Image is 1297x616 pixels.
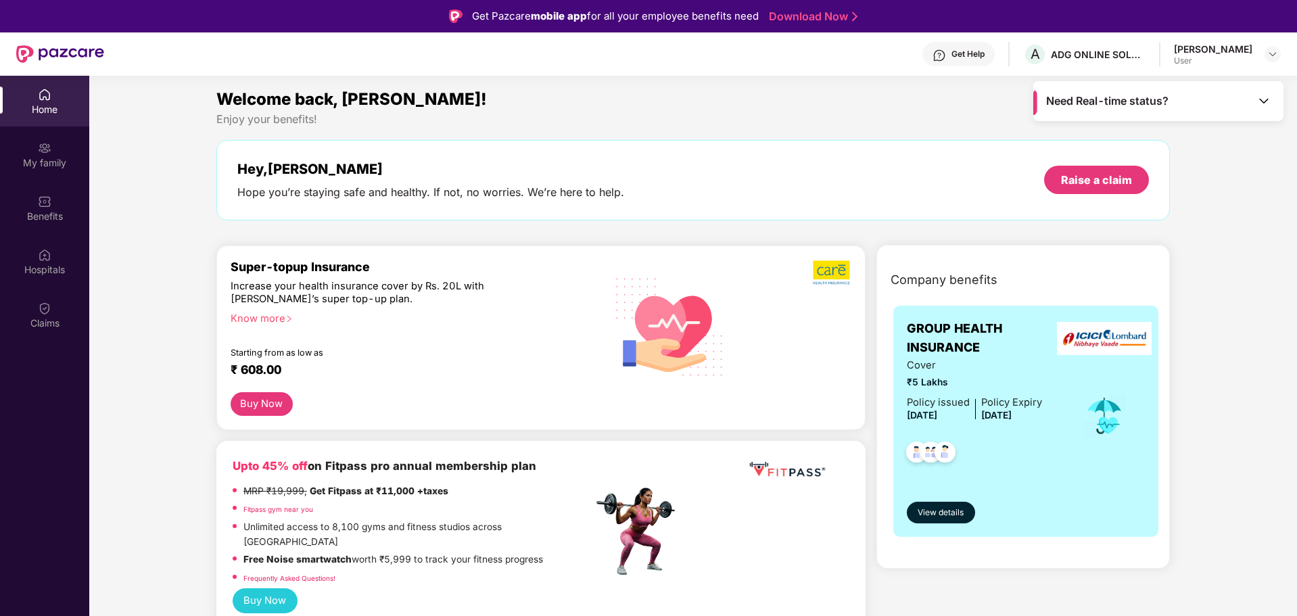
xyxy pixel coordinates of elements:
b: on Fitpass pro annual membership plan [233,459,536,473]
img: svg+xml;base64,PHN2ZyBpZD0iSG9zcGl0YWxzIiB4bWxucz0iaHR0cDovL3d3dy53My5vcmcvMjAwMC9zdmciIHdpZHRoPS... [38,248,51,262]
div: Know more [231,312,585,322]
div: Increase your health insurance cover by Rs. 20L with [PERSON_NAME]’s super top-up plan. [231,280,534,306]
p: worth ₹5,999 to track your fitness progress [243,552,543,567]
strong: Get Fitpass at ₹11,000 +taxes [310,485,448,496]
span: GROUP HEALTH INSURANCE [907,319,1064,358]
div: Super-topup Insurance [231,260,593,274]
button: Buy Now [233,588,298,613]
div: Hope you’re staying safe and healthy. If not, no worries. We’re here to help. [237,185,624,199]
span: Cover [907,358,1042,373]
div: Enjoy your benefits! [216,112,1171,126]
p: Unlimited access to 8,100 gyms and fitness studios across [GEOGRAPHIC_DATA] [243,520,592,549]
span: [DATE] [907,410,937,421]
span: View details [918,506,964,519]
span: Need Real-time status? [1046,94,1169,108]
img: svg+xml;base64,PHN2ZyBpZD0iQ2xhaW0iIHhtbG5zPSJodHRwOi8vd3d3LnczLm9yZy8yMDAwL3N2ZyIgd2lkdGg9IjIwIi... [38,302,51,315]
b: Upto 45% off [233,459,308,473]
del: MRP ₹19,999, [243,485,307,496]
a: Download Now [769,9,853,24]
img: icon [1083,394,1127,438]
img: insurerLogo [1057,322,1152,355]
div: Raise a claim [1061,172,1132,187]
button: View details [907,502,975,523]
a: Fitpass gym near you [243,505,313,513]
strong: Free Noise smartwatch [243,554,352,565]
div: Hey, [PERSON_NAME] [237,161,624,177]
span: [DATE] [981,410,1012,421]
div: [PERSON_NAME] [1174,43,1252,55]
img: svg+xml;base64,PHN2ZyBpZD0iSGVscC0zMngzMiIgeG1sbnM9Imh0dHA6Ly93d3cudzMub3JnLzIwMDAvc3ZnIiB3aWR0aD... [933,49,946,62]
span: Company benefits [891,270,997,289]
img: svg+xml;base64,PHN2ZyB4bWxucz0iaHR0cDovL3d3dy53My5vcmcvMjAwMC9zdmciIHdpZHRoPSI0OC45NDMiIGhlaWdodD... [928,437,962,471]
a: Frequently Asked Questions! [243,574,335,582]
span: A [1031,46,1040,62]
img: svg+xml;base64,PHN2ZyBpZD0iQmVuZWZpdHMiIHhtbG5zPSJodHRwOi8vd3d3LnczLm9yZy8yMDAwL3N2ZyIgd2lkdGg9Ij... [38,195,51,208]
img: svg+xml;base64,PHN2ZyB3aWR0aD0iMjAiIGhlaWdodD0iMjAiIHZpZXdCb3g9IjAgMCAyMCAyMCIgZmlsbD0ibm9uZSIgeG... [38,141,51,155]
img: Toggle Icon [1257,94,1271,108]
img: svg+xml;base64,PHN2ZyB4bWxucz0iaHR0cDovL3d3dy53My5vcmcvMjAwMC9zdmciIHdpZHRoPSI0OC45NDMiIGhlaWdodD... [900,437,933,471]
span: right [285,315,293,323]
img: Logo [449,9,463,23]
div: ADG ONLINE SOLUTIONS PRIVATE LIMITED [1051,48,1146,61]
img: fppp.png [747,457,828,482]
img: New Pazcare Logo [16,45,104,63]
div: Policy issued [907,395,970,410]
div: ₹ 608.00 [231,362,580,379]
img: b5dec4f62d2307b9de63beb79f102df3.png [813,260,851,285]
strong: mobile app [531,9,587,22]
img: fpp.png [592,484,687,579]
span: ₹5 Lakhs [907,375,1042,390]
img: svg+xml;base64,PHN2ZyBpZD0iSG9tZSIgeG1sbnM9Imh0dHA6Ly93d3cudzMub3JnLzIwMDAvc3ZnIiB3aWR0aD0iMjAiIG... [38,88,51,101]
div: Policy Expiry [981,395,1042,410]
img: Stroke [852,9,857,24]
img: svg+xml;base64,PHN2ZyB4bWxucz0iaHR0cDovL3d3dy53My5vcmcvMjAwMC9zdmciIHhtbG5zOnhsaW5rPSJodHRwOi8vd3... [605,260,734,392]
img: svg+xml;base64,PHN2ZyBpZD0iRHJvcGRvd24tMzJ4MzIiIHhtbG5zPSJodHRwOi8vd3d3LnczLm9yZy8yMDAwL3N2ZyIgd2... [1267,49,1278,60]
img: svg+xml;base64,PHN2ZyB4bWxucz0iaHR0cDovL3d3dy53My5vcmcvMjAwMC9zdmciIHdpZHRoPSI0OC45MTUiIGhlaWdodD... [914,437,947,471]
div: Starting from as low as [231,348,536,357]
div: Get Help [951,49,985,60]
div: User [1174,55,1252,66]
div: Get Pazcare for all your employee benefits need [472,8,759,24]
span: Welcome back, [PERSON_NAME]! [216,89,487,109]
button: Buy Now [231,392,293,416]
